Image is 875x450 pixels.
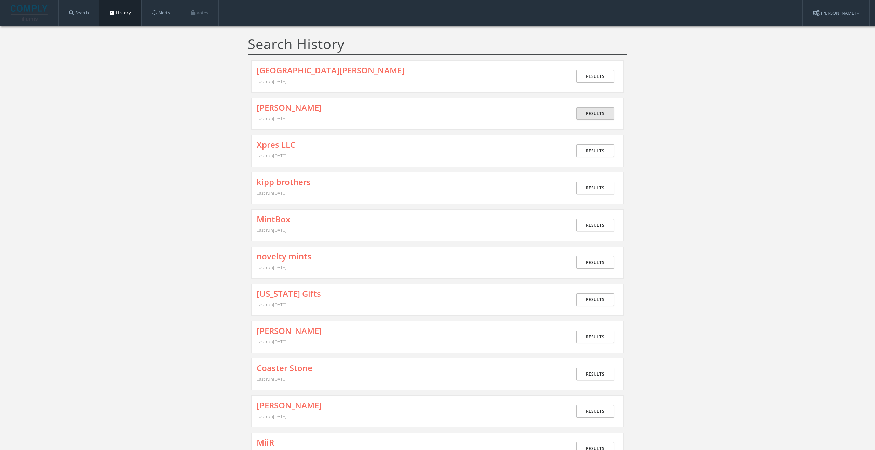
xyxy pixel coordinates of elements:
[248,37,627,55] h1: Search History
[257,140,295,149] a: Xpres LLC
[257,178,311,186] a: kipp brothers
[257,153,286,159] span: Last run [DATE]
[576,70,614,83] a: Results
[576,256,614,269] a: Results
[576,368,614,380] a: Results
[576,219,614,231] a: Results
[257,413,286,419] span: Last run [DATE]
[257,438,274,447] a: MiiR
[257,215,290,224] a: MintBox
[257,103,322,112] a: [PERSON_NAME]
[257,66,404,75] a: [GEOGRAPHIC_DATA][PERSON_NAME]
[11,5,49,21] img: illumis
[257,227,286,233] span: Last run [DATE]
[257,401,322,410] a: [PERSON_NAME]
[257,339,286,345] span: Last run [DATE]
[257,78,286,84] span: Last run [DATE]
[257,326,322,335] a: [PERSON_NAME]
[257,264,286,270] span: Last run [DATE]
[576,331,614,343] a: Results
[576,405,614,418] a: Results
[257,289,321,298] a: [US_STATE] Gifts
[257,190,286,196] span: Last run [DATE]
[257,115,286,122] span: Last run [DATE]
[576,107,614,120] a: Results
[257,301,286,308] span: Last run [DATE]
[257,376,286,382] span: Last run [DATE]
[576,293,614,306] a: Results
[257,252,311,261] a: novelty mints
[576,182,614,194] a: Results
[257,364,312,372] a: Coaster Stone
[576,144,614,157] a: Results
